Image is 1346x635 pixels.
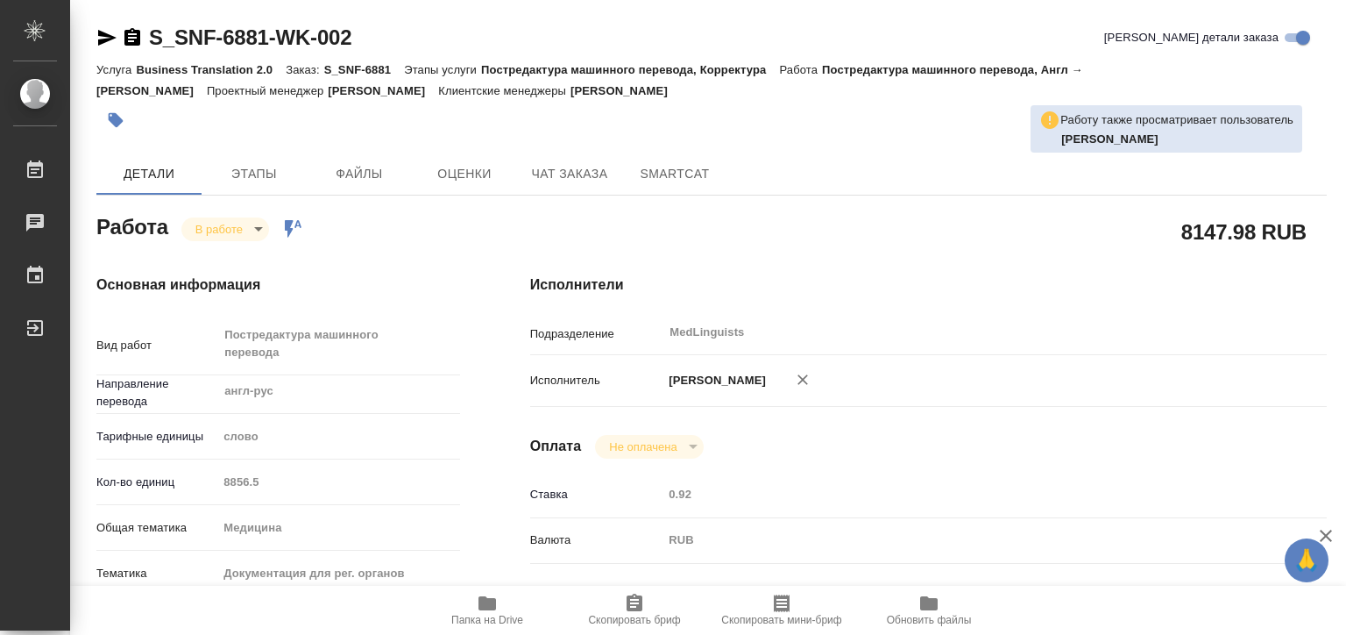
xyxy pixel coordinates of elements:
div: Медицина [217,513,459,543]
span: 🙏 [1292,542,1321,579]
input: Пустое поле [217,469,459,495]
p: [PERSON_NAME] [328,84,438,97]
span: Чат заказа [528,163,612,185]
h4: Оплата [530,436,582,457]
p: Проектный менеджер [207,84,328,97]
button: Папка на Drive [414,586,561,635]
button: Не оплачена [604,439,682,454]
h2: Работа [96,210,168,241]
b: [PERSON_NAME] [1061,132,1158,146]
p: Работу также просматривает пользователь [1060,111,1293,129]
button: Скопировать ссылку [122,27,143,48]
p: Постредактура машинного перевода, Корректура [481,63,779,76]
p: Направление перевода [96,375,217,410]
h4: Основная информация [96,275,460,296]
p: Заказ: [286,63,323,76]
p: [PERSON_NAME] [570,84,681,97]
h4: Исполнители [530,275,1327,296]
p: Услуга [96,63,136,76]
p: Клиентские менеджеры [438,84,570,97]
input: Пустое поле [662,482,1260,507]
div: слово [217,422,459,452]
span: Скопировать бриф [588,614,680,626]
span: Скопировать мини-бриф [721,614,841,626]
span: Папка на Drive [451,614,523,626]
span: Обновить файлы [887,614,972,626]
button: Скопировать бриф [561,586,708,635]
p: Тематика [96,565,217,582]
p: S_SNF-6881 [324,63,405,76]
div: Документация для рег. органов [217,559,459,589]
span: [PERSON_NAME] детали заказа [1104,29,1279,46]
p: [PERSON_NAME] [662,372,766,389]
div: В работе [181,218,269,241]
span: Этапы [212,163,296,185]
p: Этапы услуги [404,63,481,76]
h2: 8147.98 RUB [1181,217,1307,246]
a: S_SNF-6881-WK-002 [149,25,351,49]
button: Обновить файлы [855,586,1002,635]
span: Детали [107,163,191,185]
span: SmartCat [633,163,717,185]
p: Кол-во единиц [96,474,217,491]
button: В работе [190,222,248,237]
button: Скопировать мини-бриф [708,586,855,635]
p: Валюта [530,532,663,549]
p: Работа [779,63,822,76]
p: Business Translation 2.0 [136,63,286,76]
div: RUB [662,525,1260,555]
button: 🙏 [1285,539,1328,582]
p: Исполнитель [530,372,663,389]
p: Общая тематика [96,519,217,537]
span: Файлы [317,163,401,185]
button: Добавить тэг [96,101,135,139]
p: Тарифные единицы [96,428,217,446]
p: Ставка [530,486,663,503]
p: Горшкова Валентина [1061,131,1293,148]
p: Подразделение [530,325,663,343]
p: Вид работ [96,337,217,354]
div: В работе [595,435,703,459]
button: Удалить исполнителя [783,360,822,399]
button: Скопировать ссылку для ЯМессенджера [96,27,117,48]
span: Оценки [422,163,507,185]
